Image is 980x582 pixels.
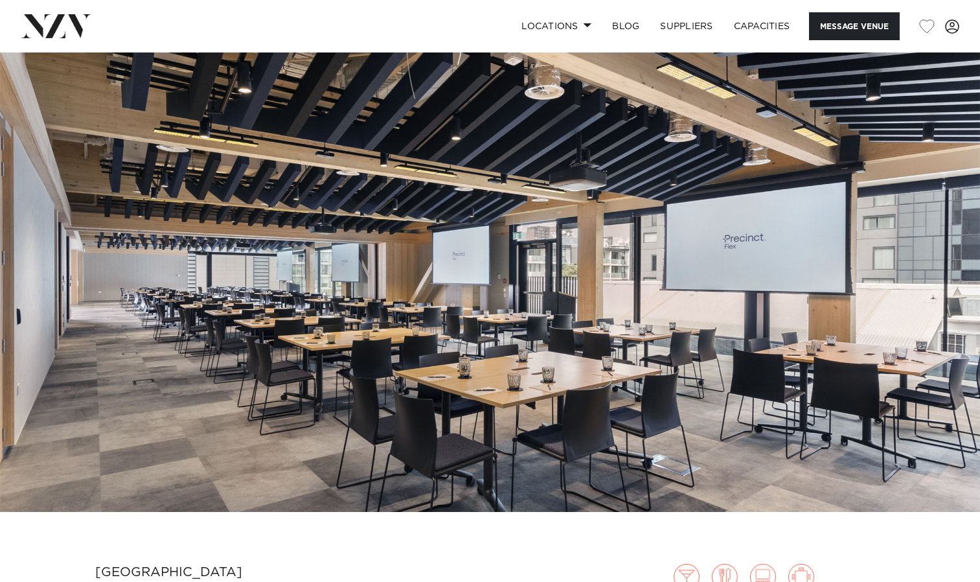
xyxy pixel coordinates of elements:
[511,12,602,40] a: Locations
[95,566,242,579] small: [GEOGRAPHIC_DATA]
[650,12,723,40] a: SUPPLIERS
[724,12,801,40] a: Capacities
[21,14,91,38] img: nzv-logo.png
[602,12,650,40] a: BLOG
[809,12,900,40] button: Message Venue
